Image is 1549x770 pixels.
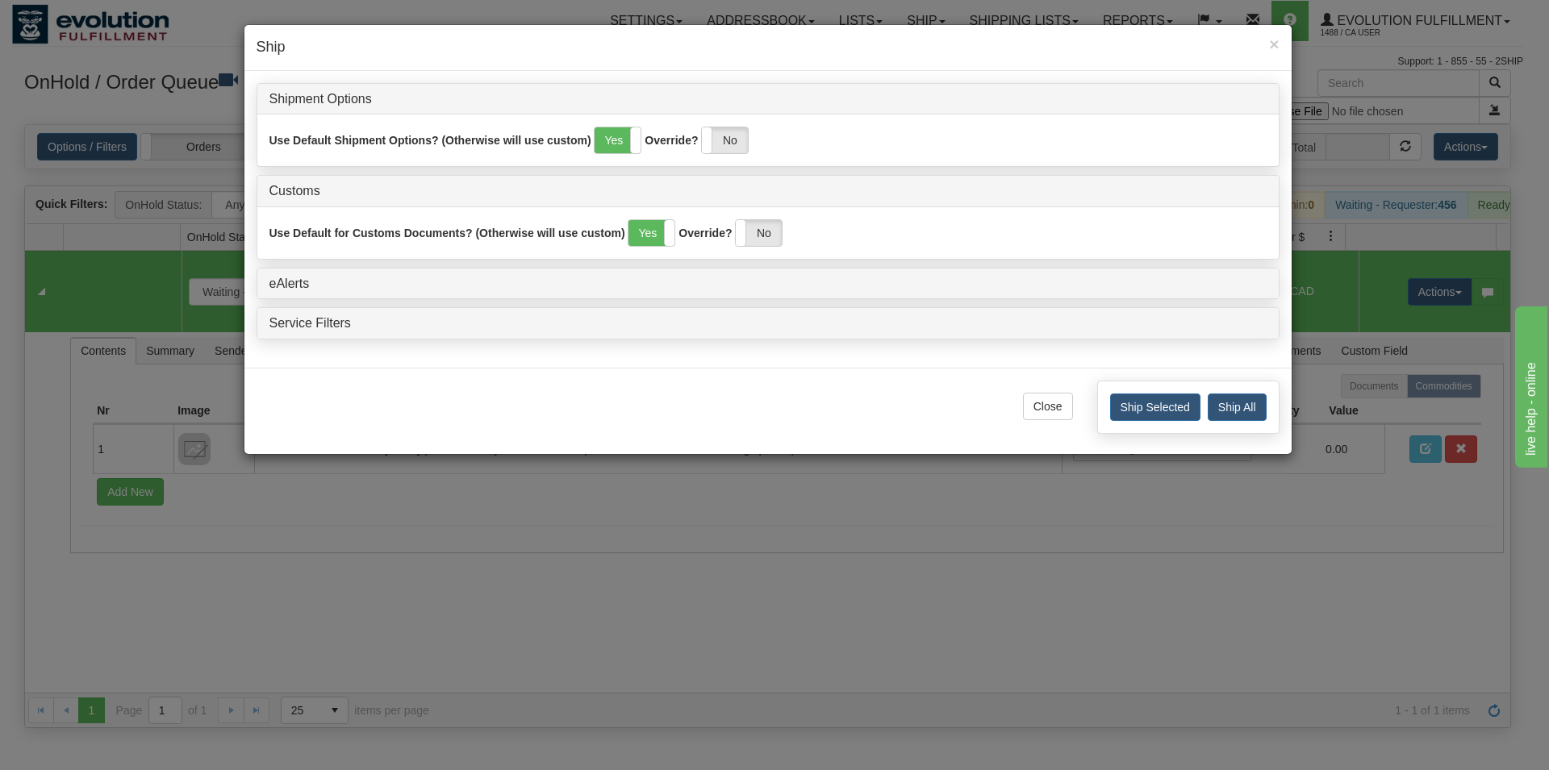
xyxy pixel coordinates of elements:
a: Customs [269,184,320,198]
a: Service Filters [269,316,351,330]
span: × [1269,35,1279,53]
label: Use Default for Customs Documents? (Otherwise will use custom) [269,225,625,241]
label: Yes [595,127,641,153]
iframe: chat widget [1512,302,1547,467]
button: Ship All [1208,393,1267,421]
a: Shipment Options [269,92,372,106]
a: eAlerts [269,277,310,290]
label: Yes [628,220,674,246]
label: Use Default Shipment Options? (Otherwise will use custom) [269,132,591,148]
label: Override? [678,225,732,241]
button: Close [1269,35,1279,52]
label: Override? [645,132,698,148]
button: Ship Selected [1110,393,1200,421]
label: No [736,220,782,246]
div: live help - online [12,10,149,29]
button: Close [1023,393,1073,420]
h4: Ship [257,37,1280,58]
label: No [702,127,748,153]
